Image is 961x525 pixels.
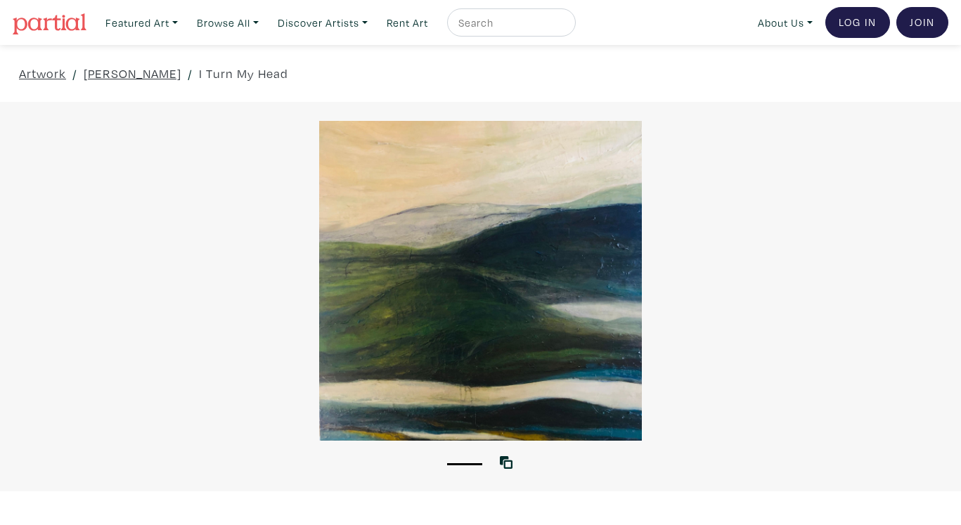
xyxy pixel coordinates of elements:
[199,64,288,83] a: I Turn My Head
[457,14,562,32] input: Search
[191,8,265,37] a: Browse All
[825,7,890,38] a: Log In
[752,8,819,37] a: About Us
[896,7,948,38] a: Join
[19,64,66,83] a: Artwork
[84,64,181,83] a: [PERSON_NAME]
[447,463,482,465] button: 1 of 1
[188,64,193,83] span: /
[72,64,77,83] span: /
[271,8,374,37] a: Discover Artists
[99,8,184,37] a: Featured Art
[380,8,434,37] a: Rent Art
